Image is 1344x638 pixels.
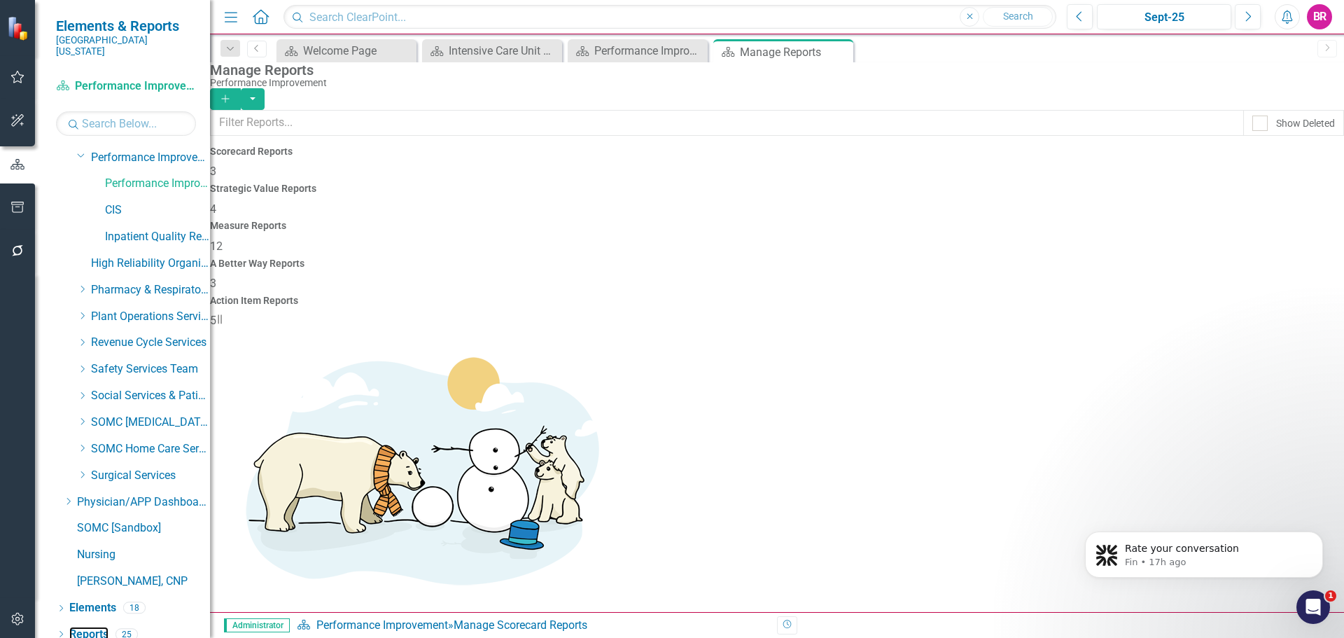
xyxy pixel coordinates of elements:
h4: A Better Way Reports [210,258,1344,269]
a: SOMC [Sandbox] [77,520,210,536]
a: Elements [69,600,116,616]
a: SOMC [MEDICAL_DATA] & Infusion Services [91,415,210,431]
input: Search Below... [56,111,196,136]
a: High Reliability Organization [91,256,210,272]
iframe: Intercom notifications message [1064,502,1344,600]
a: Pharmacy & Respiratory [91,282,210,298]
a: Safety Services Team [91,361,210,377]
div: Performance Improvement Dashboard [594,42,704,60]
span: 1 [1325,590,1336,602]
input: Filter Reports... [210,110,1244,136]
a: CIS [105,202,210,219]
a: Performance Improvement [316,618,448,632]
div: 18 [123,602,146,614]
a: Nursing [77,547,210,563]
h4: Strategic Value Reports [210,183,1344,194]
button: Search [983,7,1053,27]
img: Getting started [210,329,630,609]
a: Performance Improvement Dashboard [571,42,704,60]
a: Plant Operations Services [91,309,210,325]
div: Show Deleted [1276,116,1335,130]
small: [GEOGRAPHIC_DATA][US_STATE] [56,34,196,57]
input: Search ClearPoint... [283,5,1056,29]
a: Revenue Cycle Services [91,335,210,351]
a: Social Services & Patient Relations [91,388,210,404]
iframe: Intercom live chat [1296,590,1330,624]
a: Physician/APP Dashboards [77,494,210,511]
a: Performance Improvement Services [91,150,210,166]
div: Intensive Care Unit Dashboard [449,42,559,60]
span: Search [1003,11,1033,22]
div: Sept-25 [1102,9,1226,26]
div: Performance Improvement [210,78,1337,88]
a: [PERSON_NAME], CNP [77,574,210,590]
a: Intensive Care Unit Dashboard [426,42,559,60]
span: Elements & Reports [56,18,196,34]
a: Surgical Services [91,468,210,484]
button: Sept-25 [1097,4,1231,29]
img: ClearPoint Strategy [7,15,31,40]
a: SOMC Home Care Services [91,441,210,457]
div: Manage Reports [210,62,1337,78]
button: BR [1307,4,1332,29]
h4: Scorecard Reports [210,146,1344,157]
h4: Measure Reports [210,221,1344,231]
div: » Manage Scorecard Reports [297,618,766,634]
a: Inpatient Quality Reporting (IQR) Program [105,229,210,245]
a: Performance Improvement [105,176,210,192]
div: Manage Reports [740,43,850,61]
h4: Action Item Reports [210,296,1344,306]
div: Welcome Page [303,42,413,60]
a: Welcome Page [280,42,413,60]
a: Performance Improvement [56,78,196,95]
div: Looks like you don't have any Scorecards set up yet. [210,609,1344,625]
span: Administrator [224,618,290,632]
